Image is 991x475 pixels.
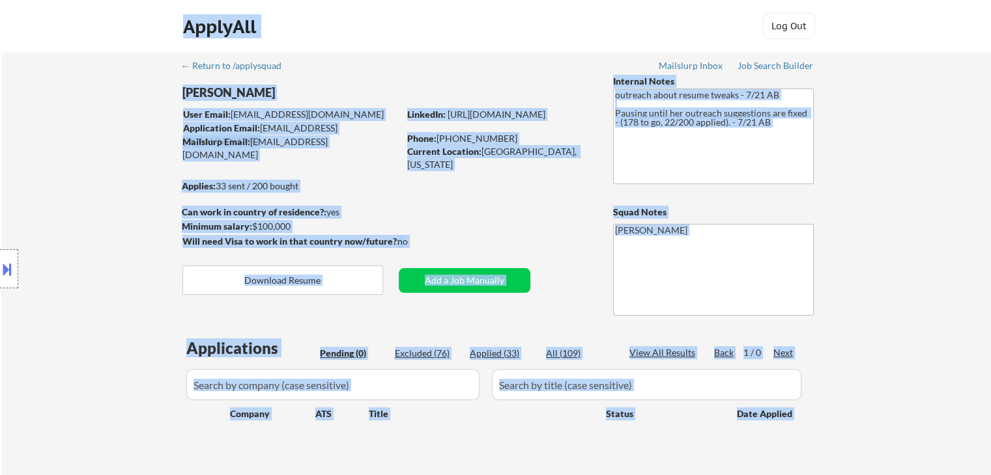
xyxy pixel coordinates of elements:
[181,61,294,74] a: ← Return to /applysquad
[737,407,794,420] div: Date Applied
[407,146,481,157] strong: Current Location:
[629,346,699,359] div: View All Results
[738,61,814,74] a: Job Search Builder
[186,369,480,400] input: Search by company (case sensitive)
[448,109,545,120] a: [URL][DOMAIN_NAME]
[230,407,315,420] div: Company
[763,13,815,39] button: Log Out
[399,268,530,293] button: Add a Job Manually
[613,75,814,88] div: Internal Notes
[182,85,450,101] div: [PERSON_NAME]
[183,122,399,147] div: [EMAIL_ADDRESS][DOMAIN_NAME]
[182,265,383,295] button: Download Resume
[773,346,794,359] div: Next
[183,108,399,121] div: [EMAIL_ADDRESS][DOMAIN_NAME]
[182,206,326,217] strong: Can work in country of residence?:
[738,61,814,70] div: Job Search Builder
[181,61,294,70] div: ← Return to /applysquad
[470,347,535,360] div: Applied (33)
[492,369,801,400] input: Search by title (case sensitive)
[397,235,435,248] div: no
[369,407,594,420] div: Title
[659,61,724,74] a: Mailslurp Inbox
[182,220,399,233] div: $100,000
[320,347,385,360] div: Pending (0)
[182,180,399,193] div: 33 sent / 200 bought
[182,135,399,161] div: [EMAIL_ADDRESS][DOMAIN_NAME]
[395,347,460,360] div: Excluded (76)
[659,61,724,70] div: Mailslurp Inbox
[546,347,611,360] div: All (109)
[613,206,814,219] div: Squad Notes
[714,346,735,359] div: Back
[186,340,315,356] div: Applications
[183,16,260,38] div: ApplyAll
[182,206,395,219] div: yes
[182,236,399,247] strong: Will need Visa to work in that country now/future?:
[407,145,592,170] div: [GEOGRAPHIC_DATA], [US_STATE]
[743,346,773,359] div: 1 / 0
[315,407,369,420] div: ATS
[606,401,718,425] div: Status
[407,109,446,120] strong: LinkedIn:
[407,133,437,144] strong: Phone:
[407,132,592,145] div: [PHONE_NUMBER]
